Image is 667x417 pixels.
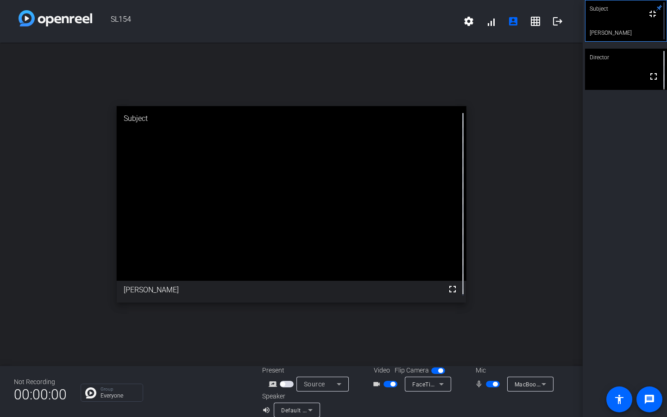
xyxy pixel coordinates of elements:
span: MacBook Pro Microphone (Built-in) [515,380,609,388]
div: Director [585,49,667,66]
div: Not Recording [14,377,67,387]
span: Flip Camera [395,366,429,375]
img: white-gradient.svg [19,10,92,26]
span: FaceTime HD Camera (Built-in) (05ac:8514) [412,380,531,388]
mat-icon: message [644,394,655,405]
div: Mic [466,366,559,375]
p: Group [101,387,138,392]
mat-icon: volume_up [262,404,273,416]
mat-icon: screen_share_outline [269,379,280,390]
mat-icon: fullscreen_exit [647,8,658,19]
mat-icon: settings [463,16,474,27]
mat-icon: fullscreen [648,71,659,82]
mat-icon: grid_on [530,16,541,27]
span: 00:00:00 [14,383,67,406]
img: Chat Icon [85,387,96,398]
div: Subject [117,106,466,131]
span: Default - MacBook Pro Speakers (Built-in) [281,406,393,414]
span: Source [304,380,325,388]
mat-icon: account_box [508,16,519,27]
mat-icon: fullscreen [447,284,458,295]
mat-icon: mic_none [475,379,486,390]
mat-icon: accessibility [614,394,625,405]
mat-icon: videocam_outline [372,379,384,390]
mat-icon: logout [552,16,563,27]
div: Speaker [262,392,318,401]
span: Video [374,366,390,375]
p: Everyone [101,393,138,398]
div: Present [262,366,355,375]
button: signal_cellular_alt [480,10,502,32]
span: SL154 [92,10,458,32]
